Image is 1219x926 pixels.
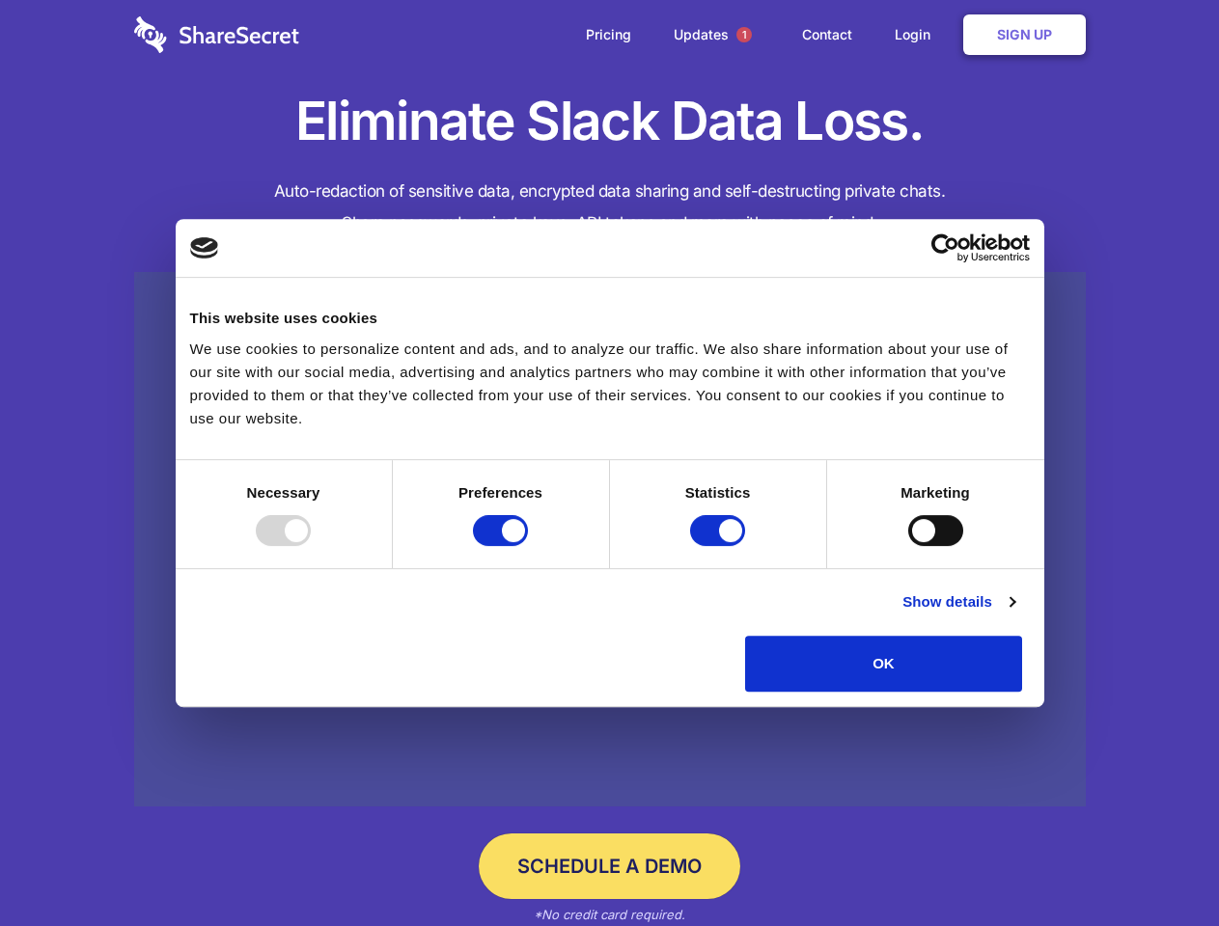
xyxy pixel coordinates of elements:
strong: Statistics [685,484,751,501]
div: This website uses cookies [190,307,1030,330]
a: Schedule a Demo [479,833,740,899]
a: Usercentrics Cookiebot - opens in a new window [861,233,1030,262]
span: 1 [736,27,752,42]
em: *No credit card required. [534,907,685,922]
a: Wistia video thumbnail [134,272,1086,807]
strong: Preferences [458,484,542,501]
img: logo-wordmark-white-trans-d4663122ce5f474addd5e946df7df03e33cb6a1c49d2221995e7729f52c070b2.svg [134,16,299,53]
button: OK [745,636,1022,692]
a: Contact [783,5,872,65]
img: logo [190,237,219,259]
a: Login [875,5,959,65]
a: Sign Up [963,14,1086,55]
strong: Necessary [247,484,320,501]
h4: Auto-redaction of sensitive data, encrypted data sharing and self-destructing private chats. Shar... [134,176,1086,239]
a: Show details [902,590,1014,613]
a: Pricing [567,5,651,65]
div: We use cookies to personalize content and ads, and to analyze our traffic. We also share informat... [190,338,1030,430]
strong: Marketing [900,484,970,501]
h1: Eliminate Slack Data Loss. [134,87,1086,156]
